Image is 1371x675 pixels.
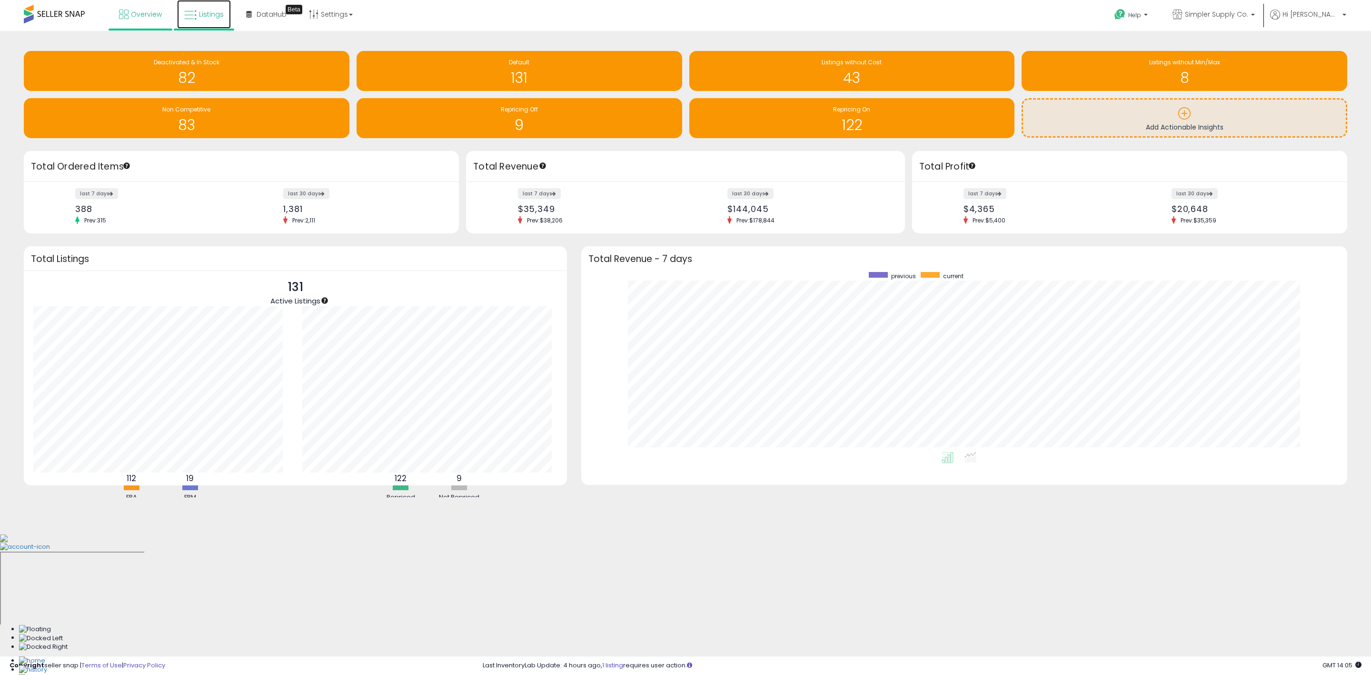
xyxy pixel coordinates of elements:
[509,58,529,66] span: Default
[19,656,45,665] img: Home
[501,105,538,113] span: Repricing Off
[283,204,442,214] div: 1,381
[968,216,1010,224] span: Prev: $5,400
[24,98,349,138] a: Non Competitive 83
[689,98,1015,138] a: Repricing On 122
[131,10,162,19] span: Overview
[822,58,882,66] span: Listings without Cost
[199,10,224,19] span: Listings
[270,296,320,306] span: Active Listings
[1114,9,1126,20] i: Get Help
[357,98,682,138] a: Repricing Off 9
[833,105,870,113] span: Repricing On
[694,70,1010,86] h1: 43
[518,188,561,199] label: last 7 days
[1128,11,1141,19] span: Help
[1172,188,1218,199] label: last 30 days
[1176,216,1221,224] span: Prev: $35,359
[186,473,194,484] b: 19
[473,160,898,173] h3: Total Revenue
[161,493,219,502] div: FBM
[31,160,452,173] h3: Total Ordered Items
[31,255,560,262] h3: Total Listings
[29,70,345,86] h1: 82
[361,70,677,86] h1: 131
[727,188,774,199] label: last 30 days
[283,188,329,199] label: last 30 days
[19,634,63,643] img: Docked Left
[891,272,916,280] span: previous
[689,51,1015,91] a: Listings without Cost 43
[19,665,47,675] img: History
[286,5,302,14] div: Tooltip anchor
[19,625,51,634] img: Floating
[361,117,677,133] h1: 9
[1270,10,1346,31] a: Hi [PERSON_NAME]
[732,216,779,224] span: Prev: $178,844
[518,204,678,214] div: $35,349
[538,161,547,170] div: Tooltip anchor
[154,58,219,66] span: Deactivated & In Stock
[1107,1,1157,31] a: Help
[919,160,1340,173] h3: Total Profit
[395,473,407,484] b: 122
[257,10,287,19] span: DataHub
[588,255,1340,262] h3: Total Revenue - 7 days
[694,117,1010,133] h1: 122
[968,161,976,170] div: Tooltip anchor
[1026,70,1342,86] h1: 8
[320,296,329,305] div: Tooltip anchor
[162,105,210,113] span: Non Competitive
[127,473,136,484] b: 112
[29,117,345,133] h1: 83
[357,51,682,91] a: Default 131
[1172,204,1331,214] div: $20,648
[103,493,160,502] div: FBA
[1023,100,1346,136] a: Add Actionable Insights
[1282,10,1340,19] span: Hi [PERSON_NAME]
[288,216,320,224] span: Prev: 2,111
[122,161,131,170] div: Tooltip anchor
[1022,51,1347,91] a: Listings without Min/Max 8
[943,272,964,280] span: current
[1149,58,1220,66] span: Listings without Min/Max
[431,493,488,502] div: Not Repriced
[964,188,1006,199] label: last 7 days
[372,493,429,502] div: Repriced
[24,51,349,91] a: Deactivated & In Stock 82
[270,278,320,296] p: 131
[727,204,888,214] div: $144,045
[1146,122,1223,132] span: Add Actionable Insights
[75,204,234,214] div: 388
[457,473,462,484] b: 9
[1185,10,1248,19] span: Simpler Supply Co.
[522,216,567,224] span: Prev: $38,206
[79,216,111,224] span: Prev: 315
[19,643,68,652] img: Docked Right
[964,204,1123,214] div: $4,365
[75,188,118,199] label: last 7 days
